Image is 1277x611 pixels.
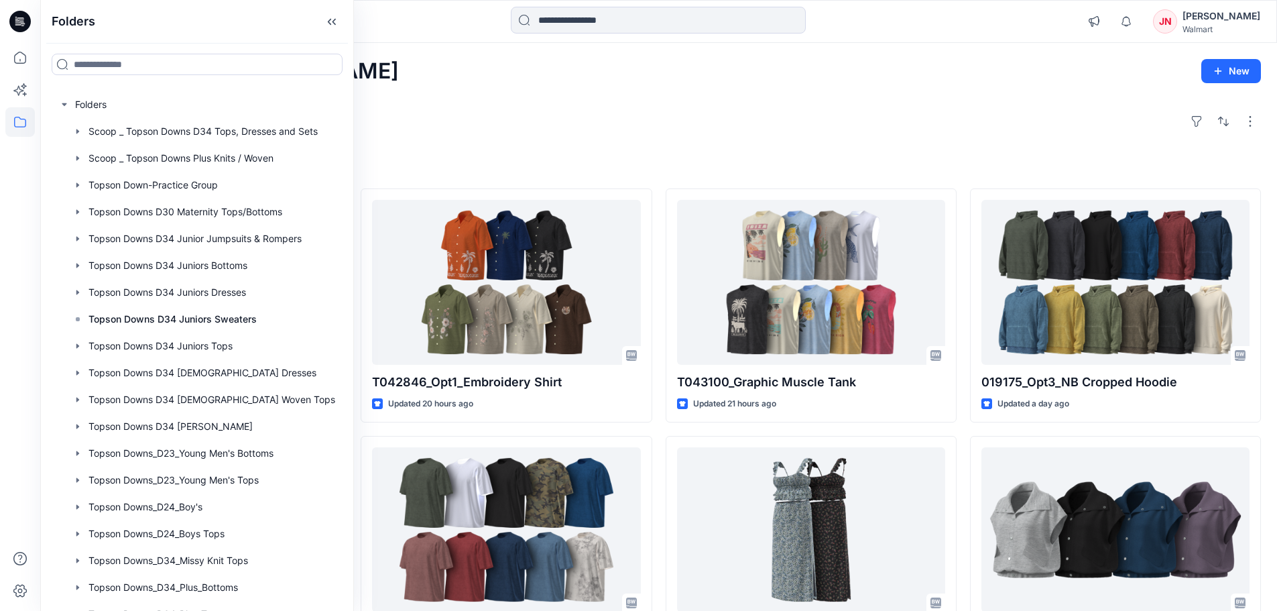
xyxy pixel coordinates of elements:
[693,397,776,411] p: Updated 21 hours ago
[677,373,945,392] p: T043100_Graphic Muscle Tank
[1153,9,1177,34] div: JN
[56,159,1261,175] h4: Styles
[981,373,1250,392] p: 019175_Opt3_NB Cropped Hoodie
[388,397,473,411] p: Updated 20 hours ago
[1182,8,1260,24] div: [PERSON_NAME]
[88,311,257,327] p: Topson Downs D34 Juniors Sweaters
[1182,24,1260,34] div: Walmart
[372,373,640,392] p: T042846_Opt1_Embroidery Shirt
[1201,59,1261,83] button: New
[981,200,1250,366] a: 019175_Opt3_NB Cropped Hoodie
[997,397,1069,411] p: Updated a day ago
[677,200,945,366] a: T043100_Graphic Muscle Tank
[372,200,640,366] a: T042846_Opt1_Embroidery Shirt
